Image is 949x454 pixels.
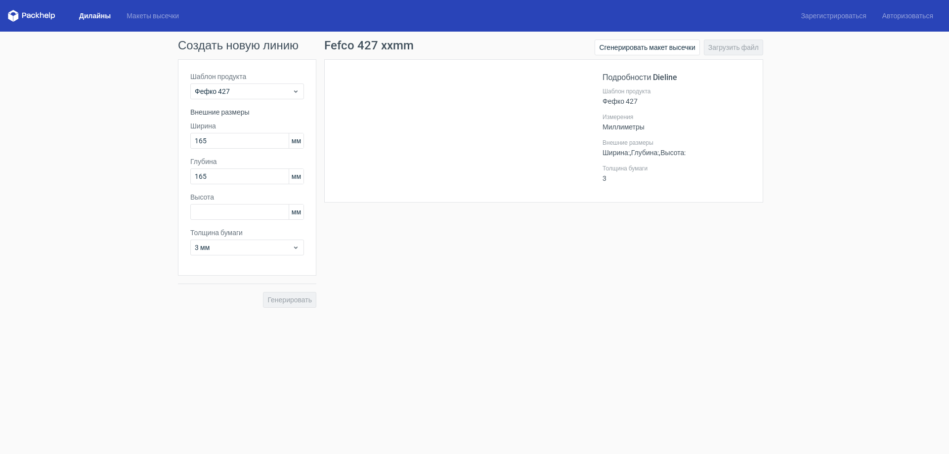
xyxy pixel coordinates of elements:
font: 3 [603,174,606,182]
font: Макеты высечки [127,12,179,20]
font: Фефко 427 [603,97,638,105]
font: Высота [660,149,684,157]
font: Сгенерировать макет высечки [599,43,695,51]
font: Измерения [603,114,633,121]
font: Авторизоваться [882,12,933,20]
a: Зарегистрироваться [793,11,874,21]
font: Толщина бумаги [190,229,243,237]
a: Дилайны [71,11,119,21]
font: Подробности Dieline [603,73,677,82]
font: Фефко 427 [195,87,230,95]
font: Ширина [190,122,216,130]
a: Макеты высечки [119,11,187,21]
font: : [628,149,630,157]
font: мм [292,172,301,180]
font: Миллиметры [603,123,645,131]
font: Создать новую линию [178,39,299,52]
font: Шаблон продукта [190,73,246,81]
a: Авторизоваться [874,11,941,21]
font: Fefco 427 xxmm [324,39,414,52]
font: Шаблон продукта [603,88,650,95]
font: Толщина бумаги [603,165,647,172]
font: Высота [190,193,214,201]
font: мм [292,208,301,216]
font: Внешние размеры [603,139,653,146]
font: Внешние размеры [190,108,250,116]
font: : [684,149,686,157]
font: : [657,149,659,157]
font: , [659,149,660,157]
font: , [630,149,631,157]
font: Глубина [190,158,216,165]
a: Сгенерировать макет высечки [595,40,699,55]
font: Дилайны [79,12,111,20]
font: Зарегистрироваться [801,12,866,20]
font: мм [292,137,301,145]
font: Глубина [631,149,657,157]
font: Ширина [603,149,628,157]
font: 3 мм [195,244,210,251]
